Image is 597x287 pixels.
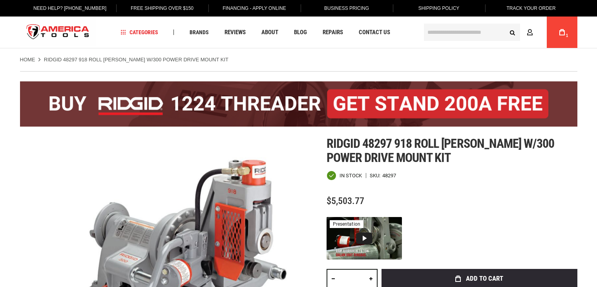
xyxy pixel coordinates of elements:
a: store logo [20,18,96,47]
span: Shipping Policy [418,6,460,11]
a: 1 [555,17,570,48]
span: $5,503.77 [327,195,364,206]
span: In stock [340,173,362,178]
a: About [258,27,282,38]
a: Reviews [221,27,249,38]
span: Blog [294,29,307,35]
a: Repairs [319,27,347,38]
span: Contact Us [359,29,390,35]
span: Brands [190,29,209,35]
span: Ridgid 48297 918 roll [PERSON_NAME] w/300 power drive mount kit [327,136,555,165]
iframe: LiveChat chat widget [487,262,597,287]
strong: RIDGID 48297 918 ROLL [PERSON_NAME] W/300 POWER DRIVE MOUNT KIT [44,57,228,63]
img: BOGO: Buy the RIDGID® 1224 Threader (26092), get the 92467 200A Stand FREE! [20,81,577,127]
a: Contact Us [355,27,394,38]
div: Availability [327,171,362,180]
span: Reviews [225,29,246,35]
a: Home [20,56,35,63]
span: Categories [120,29,158,35]
span: Add to Cart [466,275,503,282]
div: 48297 [382,173,396,178]
span: Repairs [323,29,343,35]
button: Search [505,25,520,40]
img: America Tools [20,18,96,47]
a: Categories [117,27,162,38]
span: About [261,29,278,35]
a: Blog [290,27,310,38]
a: Brands [186,27,212,38]
span: 1 [566,33,568,38]
strong: SKU [370,173,382,178]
